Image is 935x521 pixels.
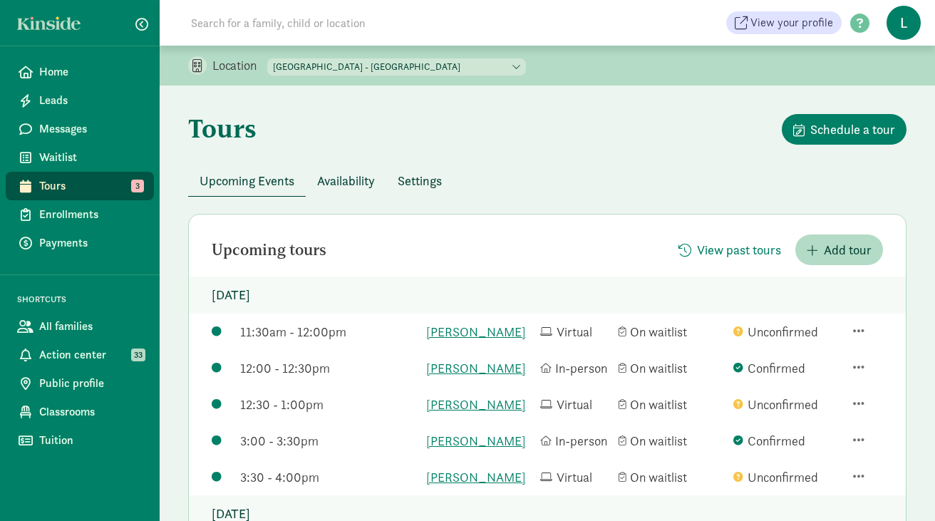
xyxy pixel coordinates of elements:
a: [PERSON_NAME] [426,431,533,450]
span: L [887,6,921,40]
span: Waitlist [39,149,143,166]
button: Add tour [795,234,883,265]
div: Unconfirmed [733,322,840,341]
span: 3 [131,180,144,192]
span: Schedule a tour [810,120,895,139]
a: Tuition [6,426,154,455]
button: Settings [386,165,453,196]
span: All families [39,318,143,335]
div: On waitlist [619,468,725,487]
div: Virtual [540,468,611,487]
span: Home [39,63,143,81]
div: 3:30 - 4:00pm [240,468,419,487]
button: Availability [306,165,386,196]
div: Confirmed [733,431,840,450]
div: 3:00 - 3:30pm [240,431,419,450]
a: [PERSON_NAME] [426,468,533,487]
iframe: Chat Widget [864,453,935,521]
a: Public profile [6,369,154,398]
div: 12:30 - 1:00pm [240,395,419,414]
span: Tours [39,177,143,195]
div: Virtual [540,322,611,341]
a: Action center 33 [6,341,154,369]
p: Location [212,57,267,74]
h2: Upcoming tours [212,242,326,259]
a: Classrooms [6,398,154,426]
div: On waitlist [619,395,725,414]
a: Messages [6,115,154,143]
a: [PERSON_NAME] [426,322,533,341]
span: Action center [39,346,143,363]
span: Classrooms [39,403,143,421]
a: Payments [6,229,154,257]
a: [PERSON_NAME] [426,358,533,378]
span: Availability [317,171,375,190]
a: Tours 3 [6,172,154,200]
span: Enrollments [39,206,143,223]
a: View your profile [726,11,842,34]
span: Add tour [824,240,872,259]
div: Confirmed [733,358,840,378]
span: View past tours [697,240,781,259]
a: [PERSON_NAME] [426,395,533,414]
div: On waitlist [619,322,725,341]
input: Search for a family, child or location [182,9,582,37]
div: Unconfirmed [733,395,840,414]
div: In-person [540,358,611,378]
button: Upcoming Events [188,165,306,196]
span: Payments [39,234,143,252]
span: 33 [131,349,145,361]
span: Public profile [39,375,143,392]
span: View your profile [750,14,833,31]
div: On waitlist [619,431,725,450]
div: Unconfirmed [733,468,840,487]
span: Upcoming Events [200,171,294,190]
span: Leads [39,92,143,109]
h1: Tours [188,114,257,143]
p: [DATE] [189,277,906,314]
a: All families [6,312,154,341]
a: View past tours [667,242,792,259]
span: Settings [398,171,442,190]
a: Home [6,58,154,86]
div: 12:00 - 12:30pm [240,358,419,378]
div: On waitlist [619,358,725,378]
a: Waitlist [6,143,154,172]
div: Virtual [540,395,611,414]
span: Tuition [39,432,143,449]
span: Messages [39,120,143,138]
a: Leads [6,86,154,115]
a: Enrollments [6,200,154,229]
div: In-person [540,431,611,450]
button: Schedule a tour [782,114,906,145]
button: View past tours [667,234,792,265]
div: 11:30am - 12:00pm [240,322,419,341]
